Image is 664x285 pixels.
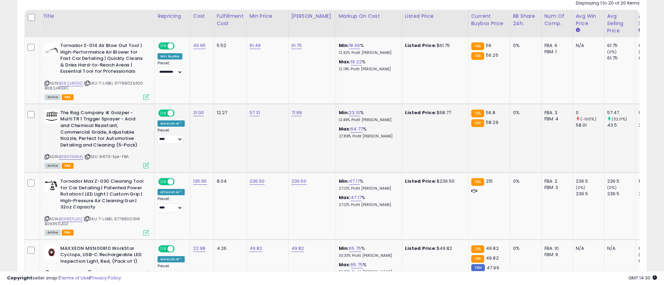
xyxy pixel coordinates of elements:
span: FBA [62,163,74,169]
div: FBA: 6 [544,42,567,49]
span: | SKU: T-LABEL 97788025400 B082J4KSKC [45,80,143,91]
div: $49.82 [405,245,463,252]
p: 27.12% Profit [PERSON_NAME] [339,186,397,191]
small: Avg BB Share. [639,27,643,33]
small: Avg Win Price. [576,27,580,33]
div: 8.04 [217,178,241,184]
div: $68.77 [405,110,463,116]
div: 236.5 [607,191,635,197]
div: $61.75 [405,42,463,49]
a: 57.31 [250,109,260,116]
p: 12.74% Profit [PERSON_NAME] [339,67,397,72]
p: 27.12% Profit [PERSON_NAME] [339,203,397,207]
b: Min: [339,245,349,252]
span: FBA [62,230,74,236]
small: FBA [471,119,484,127]
span: All listings currently available for purchase on Amazon [45,94,61,100]
small: FBA [471,110,484,117]
small: FBA [471,245,484,253]
div: FBM: 4 [544,116,567,122]
b: Min: [339,178,349,184]
div: 4.26 [217,245,241,252]
a: 236.50 [250,178,265,185]
div: 0 [576,110,604,116]
span: 49.82 [486,255,499,261]
a: 31.00 [193,109,204,116]
small: (0%) [639,49,648,55]
div: Listed Price [405,13,465,20]
div: Avg Win Price [576,13,601,27]
div: Min Price [250,13,285,20]
span: ON [159,246,168,252]
div: Repricing [158,13,187,20]
div: 61.75 [607,55,635,61]
b: Listed Price: [405,109,437,116]
small: FBA [471,42,484,50]
a: Privacy Policy [90,275,121,281]
small: (0%) [639,252,648,258]
div: FBA: 2 [544,178,567,184]
div: Win BuyBox [158,53,182,60]
div: Preset: [158,264,185,279]
div: % [339,126,397,139]
small: FBA [471,52,484,60]
div: $236.50 [405,178,463,184]
span: OFF [174,179,185,185]
div: 236.5 [607,178,635,184]
a: 65.75 [351,261,363,268]
b: Tornador Z-014 Air Blow Out Tool | High-Performance Air Blower for Fast Car Detailing | Quickly C... [60,42,145,77]
b: Tornador Max Z-030 Cleaning Tool for Car Detailing | Patented Power Rotation | LED Light | Custom... [60,178,145,212]
div: Markup on Cost [339,13,399,20]
b: Max: [339,194,351,201]
div: Amazon AI * [158,189,185,195]
span: OFF [174,43,185,49]
p: 12.42% Profit [PERSON_NAME] [339,50,397,55]
div: ASIN: [45,178,149,235]
div: 0% [513,245,536,252]
b: Listed Price: [405,178,437,184]
small: FBM [471,264,485,271]
div: Preset: [158,197,185,212]
a: 40.95 [193,42,206,49]
a: 47.17 [349,178,360,185]
div: ASIN: [45,110,149,168]
img: 31f2giFzYSL._SL40_.jpg [45,178,59,192]
div: FBA: 3 [544,110,567,116]
div: Avg BB Share [639,13,664,27]
small: (0%) [607,185,617,190]
span: 58.29 [486,119,498,126]
a: 61.49 [250,42,261,49]
div: Amazon AI * [158,256,185,262]
a: 49.82 [250,245,262,252]
span: 49.82 [486,245,499,252]
div: [PERSON_NAME] [291,13,333,20]
div: 236.5 [576,191,604,197]
div: N/A [576,42,599,49]
span: FBA [62,94,74,100]
div: % [339,178,397,191]
b: Listed Price: [405,245,437,252]
span: OFF [174,110,185,116]
b: Max: [339,58,351,65]
small: FBA [471,178,484,186]
span: 215 [486,178,493,184]
div: Preset: [158,61,185,77]
span: 2025-09-10 14:30 GMT [628,275,657,281]
a: 236.50 [291,178,307,185]
img: 41uMTyiQo2L._SL40_.jpg [45,110,59,124]
a: 47.17 [351,194,361,201]
div: 58.01 [576,122,604,128]
div: % [339,262,397,275]
div: FBM: 1 [544,49,567,55]
small: (0%) [607,49,617,55]
b: Max: [339,261,351,268]
a: 64.77 [351,126,363,133]
b: Min: [339,42,349,49]
a: B09R5TLJGZ [59,216,83,222]
b: Listed Price: [405,42,437,49]
div: Cost [193,13,211,20]
a: Terms of Use [60,275,89,281]
p: 27.89% Profit [PERSON_NAME] [339,134,397,139]
p: 12.49% Profit [PERSON_NAME] [339,118,397,122]
small: (32.11%) [612,116,627,122]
